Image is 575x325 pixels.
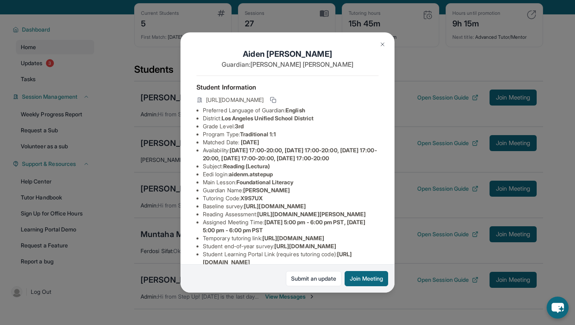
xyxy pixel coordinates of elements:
[206,96,264,104] span: [URL][DOMAIN_NAME]
[203,218,379,234] li: Assigned Meeting Time :
[286,271,341,286] a: Submit an update
[257,211,366,217] span: [URL][DOMAIN_NAME][PERSON_NAME]
[243,187,290,193] span: [PERSON_NAME]
[240,131,276,138] span: Traditional 1:1
[196,48,379,60] h1: Aiden [PERSON_NAME]
[203,122,379,130] li: Grade Level:
[203,242,379,250] li: Student end-of-year survey :
[203,186,379,194] li: Guardian Name :
[203,202,379,210] li: Baseline survey :
[203,170,379,178] li: Eedi login :
[203,178,379,186] li: Main Lesson :
[379,41,386,48] img: Close Icon
[345,271,388,286] button: Join Meeting
[203,130,379,138] li: Program Type:
[240,195,263,201] span: X9S7UX
[229,171,273,177] span: aidenm.atstepup
[203,114,379,122] li: District:
[203,138,379,146] li: Matched Date:
[203,147,377,162] span: [DATE] 17:00-20:00, [DATE] 17:00-20:00, [DATE] 17:00-20:00, [DATE] 17:00-20:00, [DATE] 17:00-20:00
[196,60,379,69] p: Guardian: [PERSON_NAME] [PERSON_NAME]
[203,234,379,242] li: Temporary tutoring link :
[274,243,336,249] span: [URL][DOMAIN_NAME]
[547,297,569,319] button: chat-button
[262,235,324,241] span: [URL][DOMAIN_NAME]
[236,179,293,185] span: Foundational Literacy
[203,146,379,162] li: Availability:
[244,203,306,209] span: [URL][DOMAIN_NAME]
[203,250,379,266] li: Student Learning Portal Link (requires tutoring code) :
[203,162,379,170] li: Subject :
[203,210,379,218] li: Reading Assessment :
[286,107,305,114] span: English
[235,123,244,130] span: 3rd
[223,163,270,169] span: Reading (Lectura)
[203,219,365,233] span: [DATE] 5:00 pm - 6:00 pm PST, [DATE] 5:00 pm - 6:00 pm PST
[241,139,259,146] span: [DATE]
[196,82,379,92] h4: Student Information
[222,115,313,122] span: Los Angeles Unified School District
[203,106,379,114] li: Preferred Language of Guardian:
[203,194,379,202] li: Tutoring Code :
[268,95,278,105] button: Copy link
